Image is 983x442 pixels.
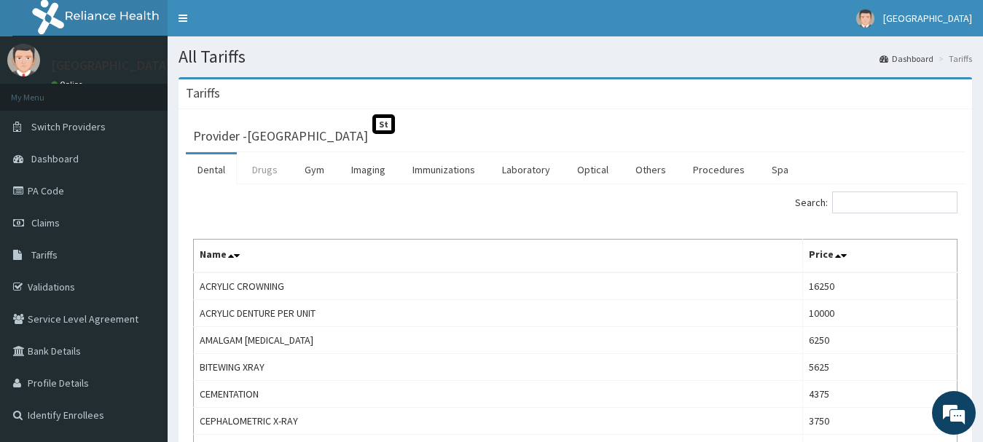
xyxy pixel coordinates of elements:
th: Name [194,240,803,273]
span: Tariffs [31,248,58,261]
td: ACRYLIC CROWNING [194,272,803,300]
a: Others [624,154,678,185]
th: Price [802,240,957,273]
a: Gym [293,154,336,185]
img: User Image [856,9,874,28]
a: Dental [186,154,237,185]
a: Laboratory [490,154,562,185]
td: 16250 [802,272,957,300]
h3: Tariffs [186,87,220,100]
a: Online [51,79,86,90]
a: Spa [760,154,800,185]
a: Optical [565,154,620,185]
h1: All Tariffs [179,47,972,66]
a: Imaging [340,154,397,185]
a: Drugs [240,154,289,185]
td: CEPHALOMETRIC X-RAY [194,408,803,435]
h3: Provider - [GEOGRAPHIC_DATA] [193,130,368,143]
input: Search: [832,192,957,213]
td: 10000 [802,300,957,327]
td: 5625 [802,354,957,381]
td: 6250 [802,327,957,354]
td: 3750 [802,408,957,435]
span: Claims [31,216,60,229]
td: ACRYLIC DENTURE PER UNIT [194,300,803,327]
a: Dashboard [880,52,933,65]
td: 4375 [802,381,957,408]
span: [GEOGRAPHIC_DATA] [883,12,972,25]
a: Procedures [681,154,756,185]
span: St [372,114,395,134]
img: User Image [7,44,40,76]
li: Tariffs [935,52,972,65]
span: Dashboard [31,152,79,165]
label: Search: [795,192,957,213]
a: Immunizations [401,154,487,185]
td: CEMENTATION [194,381,803,408]
td: BITEWING XRAY [194,354,803,381]
p: [GEOGRAPHIC_DATA] [51,59,171,72]
span: Switch Providers [31,120,106,133]
td: AMALGAM [MEDICAL_DATA] [194,327,803,354]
